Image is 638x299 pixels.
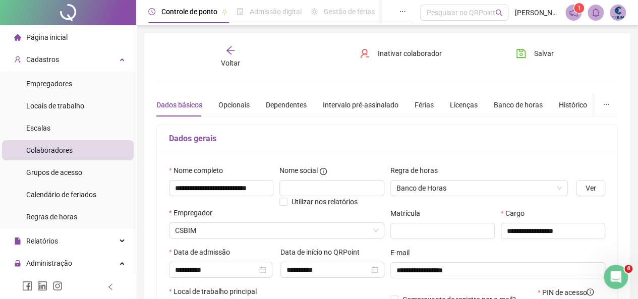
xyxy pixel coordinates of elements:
[576,180,605,196] button: Ver
[237,8,244,15] span: file-done
[399,8,406,15] span: ellipsis
[225,45,236,55] span: arrow-left
[26,259,72,267] span: Administração
[169,207,219,218] label: Empregador
[587,288,594,295] span: info-circle
[591,8,600,17] span: bell
[595,93,618,116] button: ellipsis
[161,8,217,16] span: Controle de ponto
[323,99,398,110] div: Intervalo pré-assinalado
[514,7,559,18] span: [PERSON_NAME] - CSBIM
[569,8,578,17] span: notification
[26,33,68,41] span: Página inicial
[52,281,63,291] span: instagram
[542,287,594,298] span: PIN de acesso
[26,191,96,199] span: Calendário de feriados
[148,8,155,15] span: clock-circle
[279,165,318,176] span: Nome social
[559,99,587,110] div: Histórico
[577,5,581,12] span: 1
[574,3,584,13] sup: 1
[352,45,449,62] button: Inativar colaborador
[604,265,628,289] iframe: Intercom live chat
[218,99,250,110] div: Opcionais
[324,8,375,16] span: Gestão de férias
[390,247,416,258] label: E-mail
[534,48,554,59] span: Salvar
[360,48,370,58] span: user-delete
[415,99,434,110] div: Férias
[390,208,427,219] label: Matrícula
[22,281,32,291] span: facebook
[26,168,82,176] span: Grupos de acesso
[221,9,227,15] span: pushpin
[26,146,73,154] span: Colaboradores
[14,237,21,245] span: file
[14,260,21,267] span: lock
[624,265,632,273] span: 4
[26,124,50,132] span: Escalas
[280,247,366,258] label: Data de início no QRPoint
[169,133,605,145] h5: Dados gerais
[175,223,378,238] span: CSBIM & CADISTA CONSULTORIA PROJETOS E SOLUCOES EM BIM LTDA
[603,101,610,108] span: ellipsis
[311,8,318,15] span: sun
[516,48,526,58] span: save
[610,5,625,20] img: 69295
[494,99,543,110] div: Banco de horas
[37,281,47,291] span: linkedin
[26,237,58,245] span: Relatórios
[450,99,478,110] div: Licenças
[586,183,596,194] span: Ver
[221,59,240,67] span: Voltar
[169,286,263,297] label: Local de trabalho principal
[292,198,358,206] span: Utilizar nos relatórios
[250,8,302,16] span: Admissão digital
[26,80,72,88] span: Empregadores
[107,283,114,290] span: left
[266,99,307,110] div: Dependentes
[396,181,562,196] span: Banco de Horas
[14,34,21,41] span: home
[26,102,84,110] span: Locais de trabalho
[26,213,77,221] span: Regras de horas
[169,165,229,176] label: Nome completo
[320,168,327,175] span: info-circle
[169,247,237,258] label: Data de admissão
[26,55,59,64] span: Cadastros
[390,165,444,176] label: Regra de horas
[378,48,442,59] span: Inativar colaborador
[508,45,561,62] button: Salvar
[495,9,503,17] span: search
[14,56,21,63] span: user-add
[156,99,202,110] div: Dados básicos
[501,208,531,219] label: Cargo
